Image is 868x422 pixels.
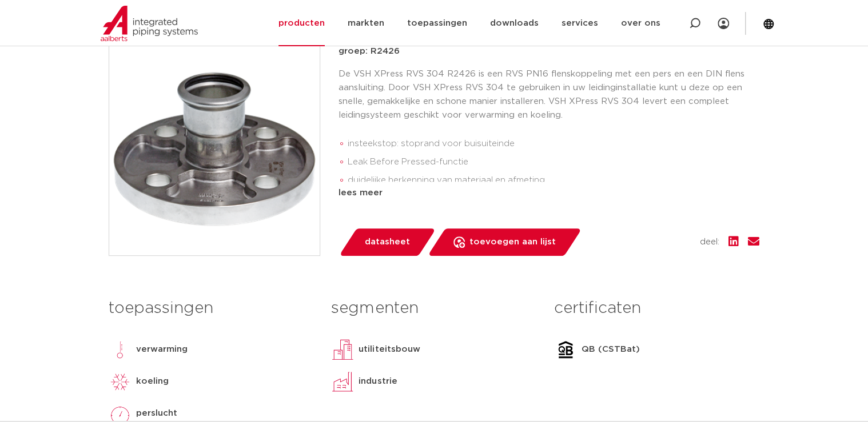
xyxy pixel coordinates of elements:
[554,338,577,361] img: QB (CSTBat)
[109,338,132,361] img: verwarming
[339,67,759,122] p: De VSH XPress RVS 304 R2426 is een RVS PN16 flenskoppeling met een pers en een DIN flens aansluit...
[331,297,536,320] h3: segmenten
[136,343,188,356] p: verwarming
[109,45,320,255] img: Product Image for VSH XPress RVS 304 flenskoppeling PN16 (press x flens)
[109,370,132,393] img: koeling
[339,45,759,58] p: groep: R2426
[331,338,354,361] img: utiliteitsbouw
[348,153,759,171] li: Leak Before Pressed-functie
[339,186,759,200] div: lees meer
[136,407,177,420] p: perslucht
[359,343,420,356] p: utiliteitsbouw
[582,343,640,356] p: QB (CSTBat)
[554,297,759,320] h3: certificaten
[109,297,314,320] h3: toepassingen
[339,228,436,256] a: datasheet
[359,375,397,388] p: industrie
[136,375,169,388] p: koeling
[348,171,759,190] li: duidelijke herkenning van materiaal en afmeting
[365,233,410,251] span: datasheet
[348,135,759,153] li: insteekstop: stoprand voor buisuiteinde
[469,233,556,251] span: toevoegen aan lijst
[331,370,354,393] img: industrie
[700,235,719,249] span: deel:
